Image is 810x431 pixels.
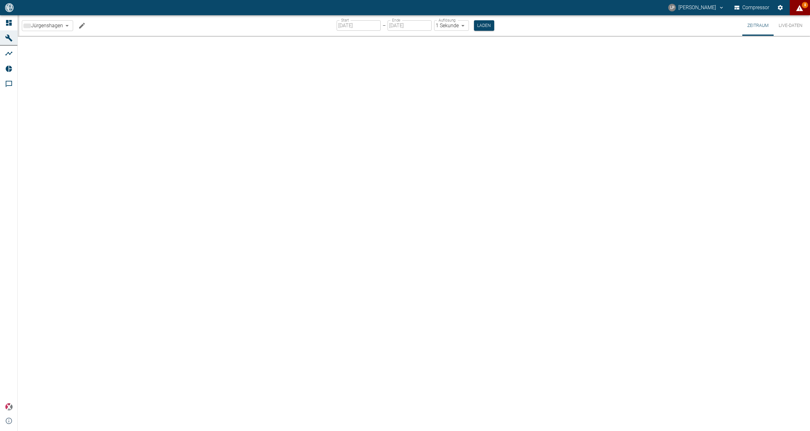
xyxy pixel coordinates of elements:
input: DD.MM.YYYY [337,20,381,31]
img: logo [4,3,14,12]
button: Einstellungen [775,2,786,13]
button: Laden [474,20,494,31]
label: Start [341,17,349,23]
p: – [383,22,386,29]
a: Jürgenshagen [23,22,63,29]
button: Machine bearbeiten [76,19,88,32]
button: Live-Daten [774,15,807,36]
img: Xplore Logo [5,403,13,411]
div: 1 Sekunde [434,20,469,31]
span: Jürgenshagen [31,22,63,29]
label: Ende [392,17,400,23]
label: Auflösung [439,17,456,23]
button: lars.petersson@arcanum-energy.de [667,2,725,13]
input: DD.MM.YYYY [388,20,432,31]
button: Zeitraum [742,15,774,36]
span: 8 [802,2,808,8]
div: LP [668,4,676,11]
button: Compressor [733,2,771,13]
